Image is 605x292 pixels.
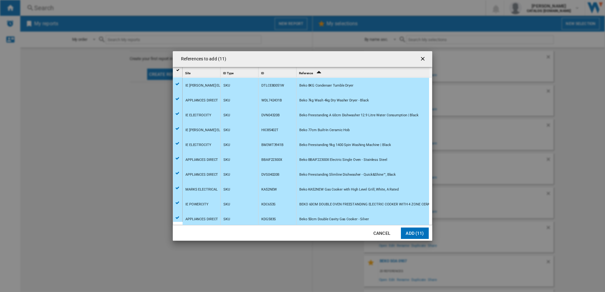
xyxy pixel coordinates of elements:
div: APPLIANCES DIRECT [185,153,218,167]
div: Beko 50cm Double Cavity Gas Cooker - Silver [299,212,369,227]
div: SKU [223,197,230,212]
div: DTLCE80051W [261,78,284,93]
div: DVN04320B [261,108,280,123]
div: Beko Freestanding Slimline Dishwasher - Quick&Shine™, Black [299,167,396,182]
div: MARKS ELECTRICAL [185,182,217,197]
div: SKU [223,212,230,227]
div: IE [PERSON_NAME] ELECTRIC [185,78,232,93]
div: DVS04020B [261,167,279,182]
div: Sort None [184,67,220,77]
div: IE ELECTROCITY [185,108,211,123]
div: KA52NEW [261,182,277,197]
div: Sort None [222,67,258,77]
div: SKU [223,167,230,182]
div: SKU [223,182,230,197]
div: BM3WT3941B [261,138,284,152]
span: ID [261,71,264,75]
div: SKU [223,108,230,123]
div: SKU [223,123,230,137]
span: Site [185,71,190,75]
div: Beko Freestanding 9kg 1400 Spin Washing Machine | Black [299,138,391,152]
div: BEKO 60CM DOUBLE OVEN FREESTANDING ELECTRIC COOKER WITH 4 ZONE CERAMIC HOB - SILVER KDC653S [299,197,473,212]
div: SKU [223,93,230,108]
div: APPLIANCES DIRECT [185,93,218,108]
div: IE ELECTROCITY [185,138,211,152]
div: SKU [223,153,230,167]
div: Site Sort None [184,67,220,77]
div: KDG583S [261,212,276,227]
div: Reference Sort Ascending [298,67,429,77]
div: IE [PERSON_NAME] ELECTRIC [185,123,232,137]
span: ID Type [223,71,234,75]
div: WDL742431B [261,93,282,108]
div: Beko BBAIF22300X Electric Single Oven - Stainless Steel [299,153,387,167]
button: getI18NText('BUTTONS.CLOSE_DIALOG') [417,53,430,65]
div: Beko Freestanding A 60cm Dishwasher 12.9 Litre Water Consumption | Black [299,108,419,123]
button: Add (11) [401,228,429,239]
div: KDC653S [261,197,276,212]
div: BBAIF22300X [261,153,282,167]
div: Beko 8KG Condenser Tumble Dryer [299,78,353,93]
span: Reference [299,71,313,75]
div: Beko 7kg Wash 4kg Dry Washer Dryer - Black [299,93,369,108]
h4: References to add (11) [178,56,226,62]
span: Sort Ascending [314,71,324,75]
div: ID Type Sort None [222,67,258,77]
div: ID Sort None [260,67,296,77]
div: IE POWERCITY [185,197,209,212]
div: Sort Ascending [298,67,429,77]
div: SKU [223,78,230,93]
button: Cancel [368,228,396,239]
div: APPLIANCES DIRECT [185,212,218,227]
div: Beko KA52NEW Gas Cooker with High Level Grill, White, A Rated [299,182,399,197]
div: Beko 77cm Built-In Ceramic Hob [299,123,350,137]
div: SKU [223,138,230,152]
div: Sort None [260,67,296,77]
ng-md-icon: getI18NText('BUTTONS.CLOSE_DIALOG') [420,56,427,63]
div: HIC85402T [261,123,278,137]
div: APPLIANCES DIRECT [185,167,218,182]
